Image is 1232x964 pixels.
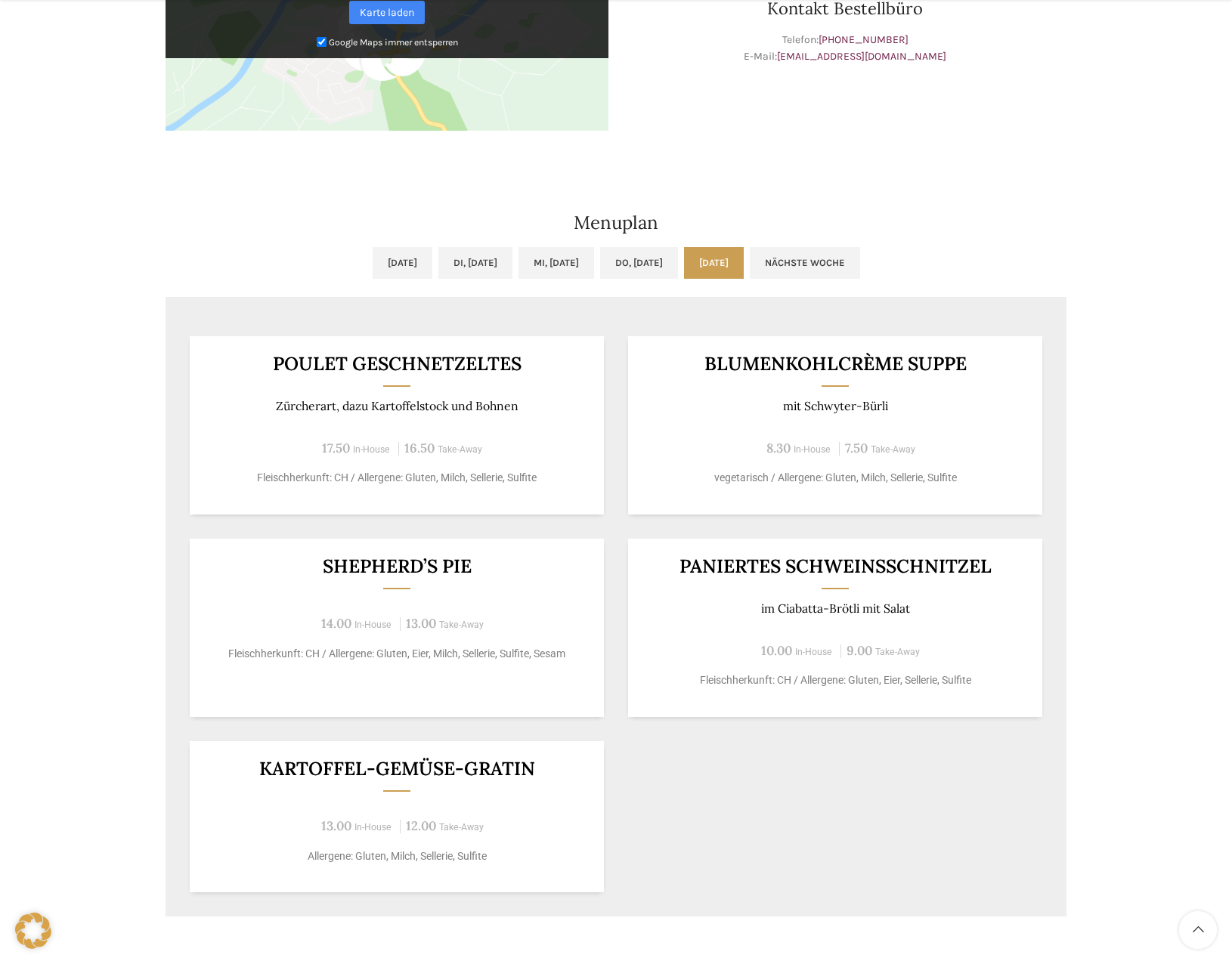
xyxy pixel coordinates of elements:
[684,247,744,279] a: [DATE]
[166,214,1066,232] h2: Menuplan
[317,37,327,47] input: Google Maps immer entsperren
[354,619,392,630] span: In-House
[847,642,872,659] span: 9.00
[1179,911,1217,949] a: Scroll to top button
[647,601,1024,616] p: im Ciabatta-Brötli mit Salat
[354,822,392,833] span: In-House
[647,399,1024,413] p: mit Schwyter-Bürli
[349,1,425,24] a: Karte laden
[875,647,920,657] span: Take-Away
[750,247,860,279] a: Nächste Woche
[439,619,484,630] span: Take-Away
[373,247,432,279] a: [DATE]
[647,672,1024,688] p: Fleischherkunft: CH / Allergene: Gluten, Eier, Sellerie, Sulfite
[761,642,792,659] span: 10.00
[406,817,436,834] span: 12.00
[600,247,678,279] a: Do, [DATE]
[624,32,1066,66] p: Telefon: E-Mail:
[647,354,1024,373] h3: Blumenkohlcrème suppe
[321,817,351,834] span: 13.00
[329,37,458,48] small: Google Maps immer entsperren
[353,444,390,455] span: In-House
[795,647,832,657] span: In-House
[406,615,436,632] span: 13.00
[322,440,350,456] span: 17.50
[209,470,586,486] p: Fleischherkunft: CH / Allergene: Gluten, Milch, Sellerie, Sulfite
[209,354,586,373] h3: Poulet geschnetzeltes
[404,440,435,456] span: 16.50
[438,247,512,279] a: Di, [DATE]
[438,444,482,455] span: Take-Away
[845,440,868,456] span: 7.50
[439,822,484,833] span: Take-Away
[209,646,586,662] p: Fleischherkunft: CH / Allergene: Gluten, Eier, Milch, Sellerie, Sulfite, Sesam
[209,557,586,576] h3: Shepherd’s Pie
[871,444,915,455] span: Take-Away
[209,848,586,864] p: Allergene: Gluten, Milch, Sellerie, Sulfite
[518,247,594,279] a: Mi, [DATE]
[647,557,1024,576] h3: Paniertes Schweinsschnitzel
[819,33,909,46] a: [PHONE_NUMBER]
[209,759,586,778] h3: Kartoffel-Gemüse-Gratin
[321,615,351,632] span: 14.00
[777,50,946,63] a: [EMAIL_ADDRESS][DOMAIN_NAME]
[647,470,1024,486] p: vegetarisch / Allergene: Gluten, Milch, Sellerie, Sulfite
[209,399,586,413] p: Zürcherart, dazu Kartoffelstock und Bohnen
[794,444,831,455] span: In-House
[766,440,791,456] span: 8.30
